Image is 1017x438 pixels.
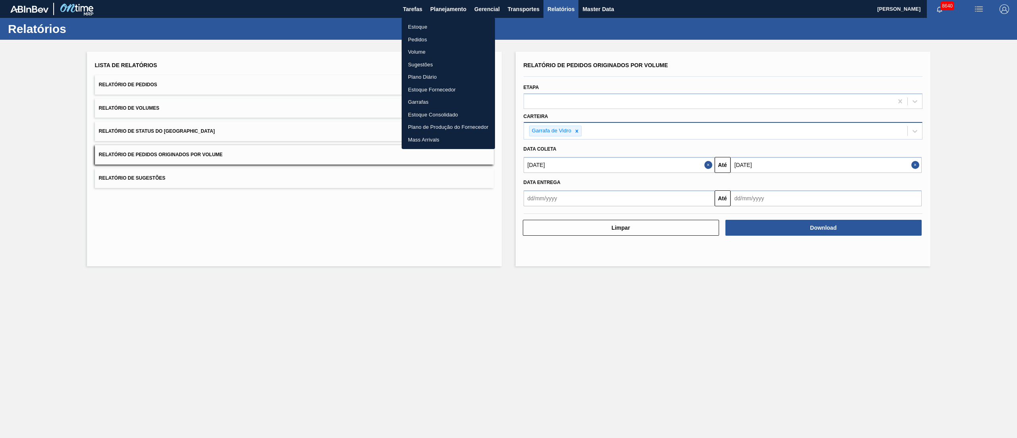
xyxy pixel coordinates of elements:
[402,96,495,109] a: Garrafas
[402,21,495,33] a: Estoque
[402,134,495,146] a: Mass Arrivals
[402,109,495,121] a: Estoque Consolidado
[402,33,495,46] a: Pedidos
[402,121,495,134] a: Plano de Produção do Fornecedor
[402,46,495,58] a: Volume
[402,71,495,83] a: Plano Diário
[402,58,495,71] a: Sugestões
[402,83,495,96] a: Estoque Fornecedor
